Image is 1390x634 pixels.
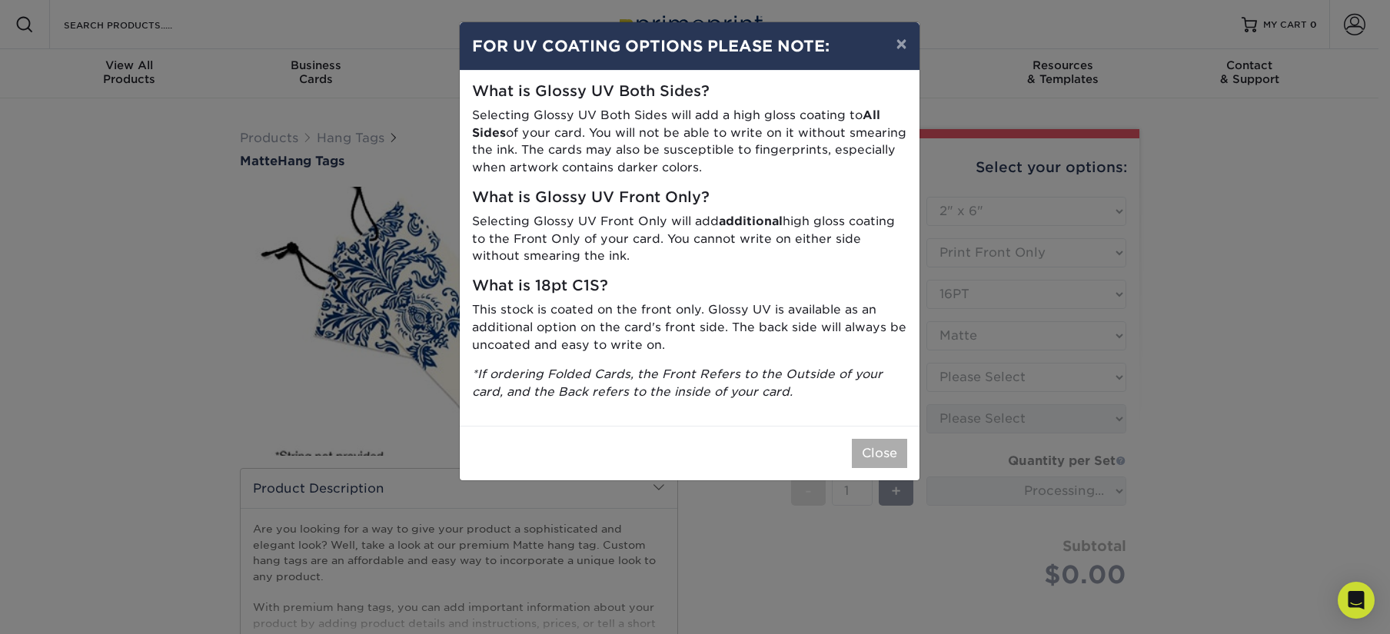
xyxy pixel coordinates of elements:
[472,83,907,101] h5: What is Glossy UV Both Sides?
[472,189,907,207] h5: What is Glossy UV Front Only?
[719,214,783,228] strong: additional
[1338,582,1375,619] div: Open Intercom Messenger
[472,35,907,58] h4: FOR UV COATING OPTIONS PLEASE NOTE:
[472,277,907,295] h5: What is 18pt C1S?
[472,107,907,177] p: Selecting Glossy UV Both Sides will add a high gloss coating to of your card. You will not be abl...
[883,22,919,65] button: ×
[472,213,907,265] p: Selecting Glossy UV Front Only will add high gloss coating to the Front Only of your card. You ca...
[472,301,907,354] p: This stock is coated on the front only. Glossy UV is available as an additional option on the car...
[472,367,883,399] i: *If ordering Folded Cards, the Front Refers to the Outside of your card, and the Back refers to t...
[852,439,907,468] button: Close
[472,108,880,140] strong: All Sides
